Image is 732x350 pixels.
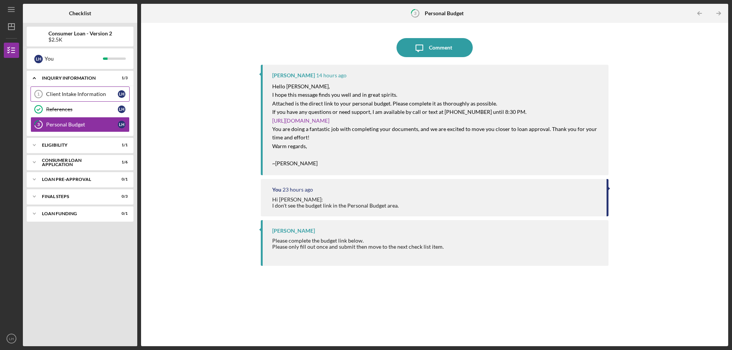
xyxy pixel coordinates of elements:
div: L H [118,90,125,98]
tspan: 3 [414,11,416,16]
div: L H [118,121,125,128]
div: 1 / 6 [114,160,128,165]
tspan: 1 [37,92,40,96]
b: Personal Budget [425,10,464,16]
b: Consumer Loan - Version 2 [48,30,112,37]
span: You are doing a fantastic job with completing your documents, and we are excited to move you clos... [272,126,598,141]
a: 1Client Intake InformationLH [30,86,130,102]
span: I hope this message finds you well and in great spirits. [272,91,397,98]
div: 0 / 1 [114,177,128,182]
time: 2025-08-19 19:08 [283,187,313,193]
div: Inquiry Information [42,76,109,80]
button: LH [4,331,19,346]
div: L H [118,105,125,113]
div: Consumer Loan Application [42,158,109,167]
div: [PERSON_NAME] [272,72,315,78]
div: You [45,52,103,65]
div: References [46,106,118,112]
div: Loan Pre-Approval [42,177,109,182]
text: LH [9,337,14,341]
div: 1 / 3 [114,76,128,80]
a: [URL][DOMAIN_NAME] [272,117,329,124]
div: Please complete the budget link below. [272,238,444,256]
a: ReferencesLH [30,102,130,117]
div: 1 / 1 [114,143,128,147]
div: Hi [PERSON_NAME]: I don't see the budget link in the Personal Budget area. [272,197,399,209]
span: Warm regards, [272,143,307,149]
span: If you have any questions or need support, I am available by call or text at [PHONE_NUMBER] until... [272,109,527,115]
div: Comment [429,38,452,57]
span: Attached is the direct link to your personal budget. Please complete it as thoroughly as possible. [272,100,497,107]
div: Client Intake Information [46,91,118,97]
div: Personal Budget [46,121,118,128]
b: Checklist [69,10,91,16]
div: 0 / 3 [114,194,128,199]
div: You [272,187,281,193]
span: ~[PERSON_NAME] [272,160,318,166]
div: FINAL STEPS [42,194,109,199]
div: Please only fill out once and submit then move to the next check list item. [272,244,444,250]
div: Eligibility [42,143,109,147]
a: 3Personal BudgetLH [30,117,130,132]
time: 2025-08-20 03:40 [316,72,347,78]
tspan: 3 [37,122,40,127]
button: Comment [396,38,473,57]
div: L H [34,55,43,63]
div: 0 / 1 [114,211,128,216]
div: Loan Funding [42,211,109,216]
span: Hello [PERSON_NAME], [272,83,330,89]
div: $2.5K [48,37,112,43]
div: [PERSON_NAME] [272,228,315,234]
